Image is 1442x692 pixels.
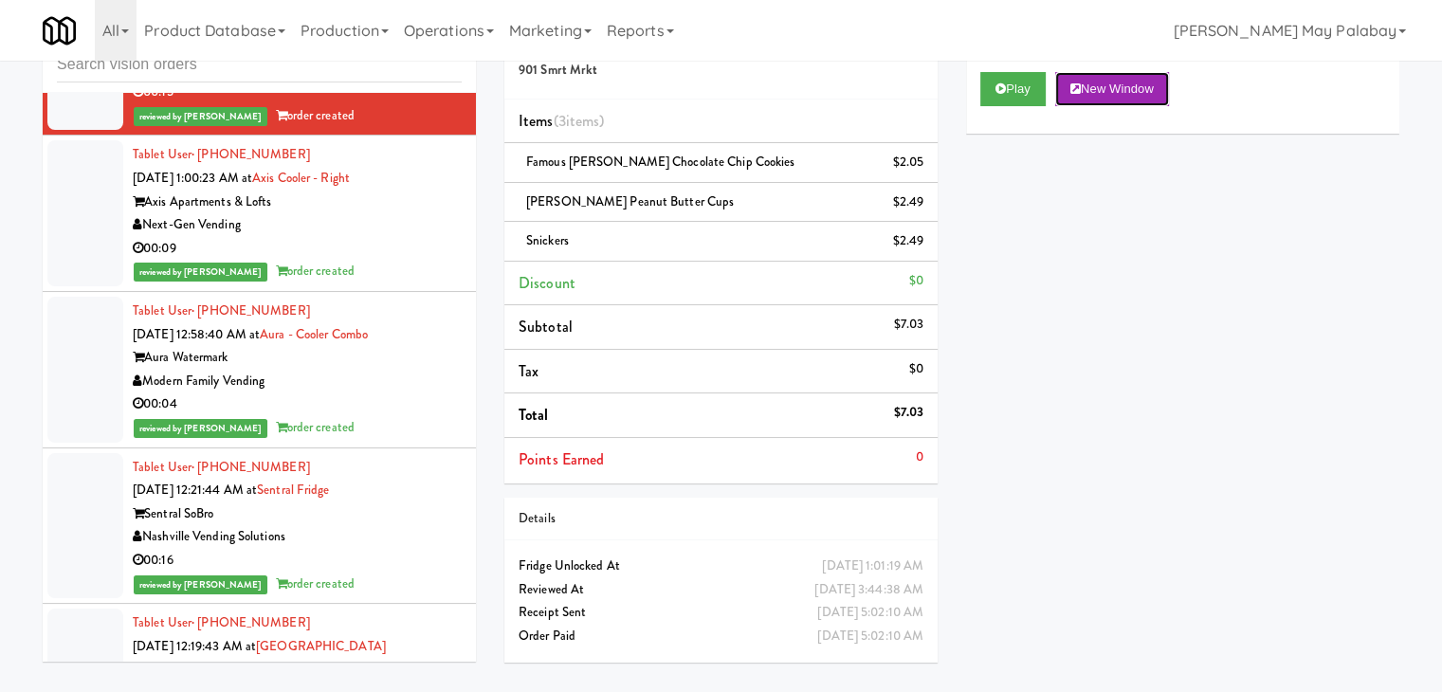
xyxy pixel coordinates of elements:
div: $2.49 [893,229,924,253]
span: Subtotal [519,316,573,337]
span: [DATE] 1:00:23 AM at [133,169,252,187]
div: $2.49 [893,191,924,214]
span: [DATE] 12:58:40 AM at [133,325,260,343]
a: Sentral Fridge [257,481,329,499]
ng-pluralize: items [566,110,600,132]
a: Tablet User· [PHONE_NUMBER] [133,301,310,319]
div: Next-Gen Vending [133,213,462,237]
a: Tablet User· [PHONE_NUMBER] [133,458,310,476]
span: (3 ) [554,110,605,132]
div: [DATE] 1:01:19 AM [822,555,923,578]
span: Famous [PERSON_NAME] Chocolate Chip Cookies [526,153,794,171]
span: reviewed by [PERSON_NAME] [134,263,267,282]
div: $7.03 [894,401,924,425]
div: [DATE] 5:02:10 AM [817,601,923,625]
div: 00:09 [133,237,462,261]
a: Tablet User· [PHONE_NUMBER] [133,613,310,631]
div: [GEOGRAPHIC_DATA] [133,658,462,682]
a: Aura - Cooler Combo [260,325,368,343]
a: Axis Cooler - Right [252,169,350,187]
span: · [PHONE_NUMBER] [192,613,310,631]
input: Search vision orders [57,47,462,82]
div: 0 [916,446,923,469]
span: order created [276,106,355,124]
span: Total [519,404,549,426]
li: Tablet User· [PHONE_NUMBER][DATE] 12:21:44 AM atSentral FridgeSentral SoBroNashville Vending Solu... [43,448,476,605]
span: order created [276,574,355,592]
span: Discount [519,272,575,294]
div: Reviewed At [519,578,923,602]
div: Fridge Unlocked At [519,555,923,578]
div: [DATE] 5:02:10 AM [817,625,923,648]
h5: 901 Smrt Mrkt [519,64,923,78]
button: Play [980,72,1046,106]
span: reviewed by [PERSON_NAME] [134,575,267,594]
div: $0 [909,357,923,381]
span: [DATE] 12:19:43 AM at [133,637,256,655]
span: reviewed by [PERSON_NAME] [134,419,267,438]
a: Tablet User· [PHONE_NUMBER] [133,145,310,163]
span: reviewed by [PERSON_NAME] [134,107,267,126]
span: Points Earned [519,448,604,470]
span: order created [276,262,355,280]
span: · [PHONE_NUMBER] [192,145,310,163]
span: [DATE] 12:21:44 AM at [133,481,257,499]
div: Details [519,507,923,531]
div: [DATE] 3:44:38 AM [814,578,923,602]
div: Sentral SoBro [133,502,462,526]
li: Tablet User· [PHONE_NUMBER][DATE] 1:00:23 AM atAxis Cooler - RightAxis Apartments & LoftsNext-Gen... [43,136,476,292]
span: order created [276,418,355,436]
span: Snickers [526,231,569,249]
div: Nashville Vending Solutions [133,525,462,549]
div: Receipt Sent [519,601,923,625]
img: Micromart [43,14,76,47]
button: New Window [1055,72,1169,106]
div: $0 [909,269,923,293]
span: [PERSON_NAME] Peanut Butter Cups [526,192,734,210]
div: $7.03 [894,313,924,337]
div: Order Paid [519,625,923,648]
div: 00:15 [133,81,462,104]
span: Tax [519,360,538,382]
li: Tablet User· [PHONE_NUMBER][DATE] 12:58:40 AM atAura - Cooler ComboAura WatermarkModern Family Ve... [43,292,476,448]
div: 00:04 [133,392,462,416]
div: Aura Watermark [133,346,462,370]
div: $2.05 [893,151,924,174]
span: Items [519,110,604,132]
a: [GEOGRAPHIC_DATA] [256,637,386,655]
div: Axis Apartments & Lofts [133,191,462,214]
div: Modern Family Vending [133,370,462,393]
div: 00:16 [133,549,462,573]
span: · [PHONE_NUMBER] [192,458,310,476]
span: · [PHONE_NUMBER] [192,301,310,319]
